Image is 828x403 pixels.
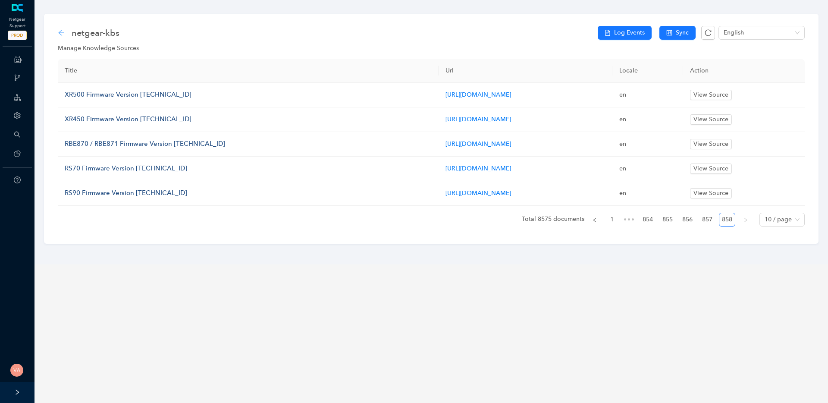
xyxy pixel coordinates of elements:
[445,91,511,98] a: [URL][DOMAIN_NAME]
[14,176,21,183] span: question-circle
[445,189,511,197] a: [URL][DOMAIN_NAME]
[14,131,21,138] span: search
[659,26,696,40] button: controlSync
[690,164,732,174] button: View Source
[65,139,432,149] p: RBE870 / RBE871 Firmware Version [TECHNICAL_ID]
[588,213,602,227] button: left
[58,29,65,37] div: back
[612,83,683,107] td: en
[680,213,695,226] a: 856
[693,189,728,198] span: View Source
[612,59,683,83] th: Locale
[65,114,432,125] p: XR450 Firmware Version [TECHNICAL_ID]
[743,217,748,223] span: right
[690,114,732,125] button: View Source
[58,29,65,36] span: arrow-left
[659,213,676,227] li: 855
[65,188,432,198] p: RS90 Firmware Version [TECHNICAL_ID]
[640,213,655,226] a: 854
[693,90,728,100] span: View Source
[739,213,753,227] button: right
[614,28,645,38] span: Log Events
[622,213,636,227] span: •••
[705,29,712,36] span: reload
[592,217,597,223] span: left
[58,44,805,53] div: Manage Knowledge Sources
[58,59,439,83] th: Title
[10,364,23,377] img: 5c5f7907468957e522fad195b8a1453a
[605,213,619,227] li: 1
[72,26,119,40] span: netgear-kbs
[612,107,683,132] td: en
[445,116,511,123] a: [URL][DOMAIN_NAME]
[14,112,21,119] span: setting
[693,164,728,173] span: View Source
[690,90,732,100] button: View Source
[693,139,728,149] span: View Source
[8,31,27,40] span: PROD
[693,115,728,124] span: View Source
[765,213,800,226] span: 10 / page
[612,157,683,181] td: en
[14,74,21,81] span: branches
[699,213,715,226] a: 857
[690,188,732,198] button: View Source
[605,213,618,226] a: 1
[605,30,611,36] span: file-text
[65,90,432,100] p: XR500 Firmware Version [TECHNICAL_ID]
[588,213,602,227] li: Previous Page
[439,59,612,83] th: Url
[622,213,636,227] li: Previous 5 Pages
[598,26,652,40] button: file-textLog Events
[690,139,732,149] button: View Source
[612,132,683,157] td: en
[445,140,511,148] a: [URL][DOMAIN_NAME]
[612,181,683,206] td: en
[724,26,800,39] span: English
[683,59,805,83] th: Action
[676,28,689,38] span: Sync
[14,150,21,157] span: pie-chart
[679,213,696,227] li: 856
[759,213,805,227] div: Page Size
[65,164,432,174] p: RS70 Firmware Version [TECHNICAL_ID]
[719,213,735,226] a: 858
[739,213,753,227] li: Next Page
[445,165,511,172] a: [URL][DOMAIN_NAME]
[660,213,675,226] a: 855
[666,30,672,36] span: control
[522,213,584,227] li: Total 8575 documents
